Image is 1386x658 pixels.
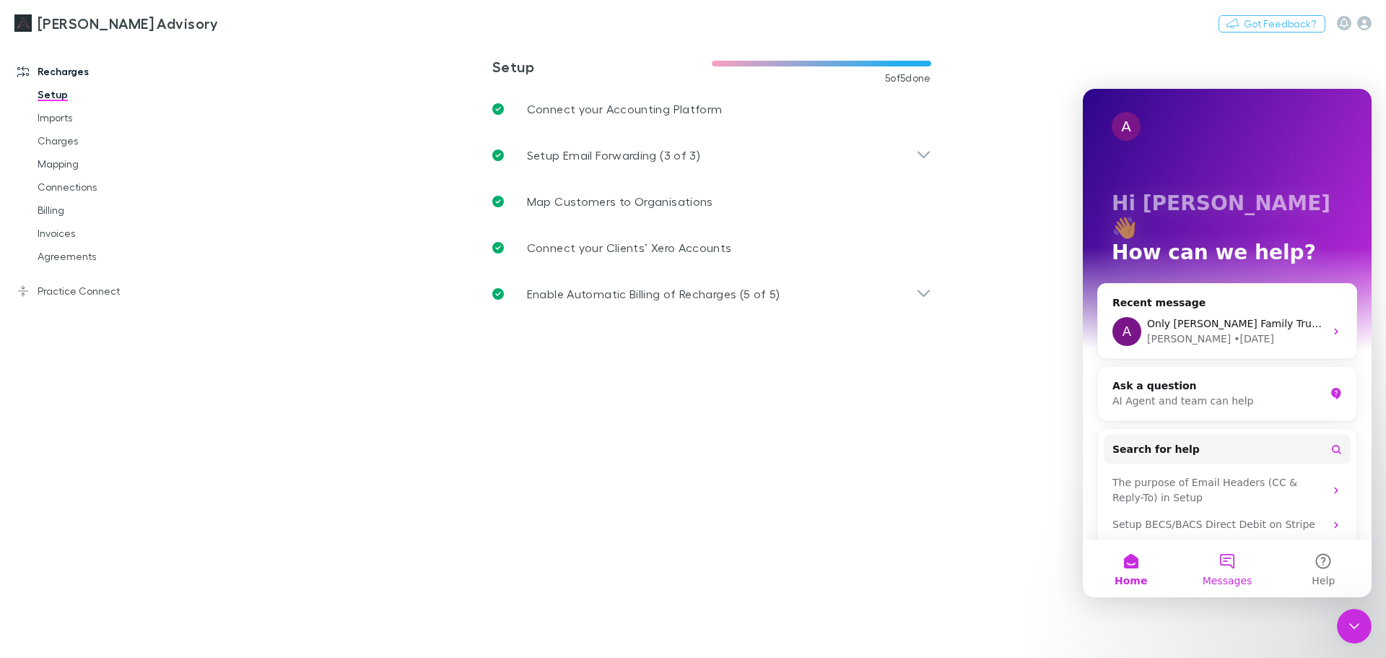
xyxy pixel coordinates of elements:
div: The purpose of Email Headers (CC & Reply-To) in Setup [30,386,242,417]
a: Agreements [23,245,195,268]
span: Help [229,487,252,497]
a: Connect your Accounting Platform [481,86,943,132]
a: Recharges [3,60,195,83]
div: Enable Automatic Billing of Recharges (5 of 5) [481,271,943,317]
div: Setup Email Forwarding (3 of 3) [481,132,943,178]
img: Liston Newton Advisory's Logo [14,14,32,32]
div: [PERSON_NAME] [64,243,148,258]
button: Search for help [21,346,268,375]
a: Connect your Clients’ Xero Accounts [481,225,943,271]
span: 5 of 5 done [885,72,931,84]
a: [PERSON_NAME] Advisory [6,6,227,40]
button: Help [193,451,289,508]
a: Charges [23,129,195,152]
iframe: Intercom live chat [1083,89,1372,597]
h3: [PERSON_NAME] Advisory [38,14,218,32]
div: Ask a question [30,290,242,305]
span: Messages [120,487,170,497]
div: Setup BECS/BACS Direct Debit on Stripe [21,423,268,449]
a: Invoices [23,222,195,245]
a: Practice Connect [3,280,195,303]
iframe: Intercom live chat [1337,609,1372,644]
span: Home [32,487,64,497]
div: The purpose of Email Headers (CC & Reply-To) in Setup [21,381,268,423]
p: Enable Automatic Billing of Recharges (5 of 5) [527,285,780,303]
a: Mapping [23,152,195,176]
a: Connections [23,176,195,199]
div: Setup BECS/BACS Direct Debit on Stripe [30,428,242,443]
span: Only [PERSON_NAME] Family Trust thus far can confirm [64,229,344,241]
p: Setup Email Forwarding (3 of 3) [527,147,700,164]
p: Map Customers to Organisations [527,193,713,210]
button: Messages [96,451,192,508]
a: Billing [23,199,195,222]
h3: Setup [492,58,712,75]
div: AI Agent and team can help [30,305,242,320]
button: Got Feedback? [1219,15,1325,33]
div: Ask a questionAI Agent and team can help [14,277,274,332]
a: Setup [23,83,195,106]
a: Imports [23,106,195,129]
span: Search for help [30,353,117,368]
p: Connect your Clients’ Xero Accounts [527,239,732,256]
div: • [DATE] [151,243,191,258]
a: Map Customers to Organisations [481,178,943,225]
p: Connect your Accounting Platform [527,100,723,118]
